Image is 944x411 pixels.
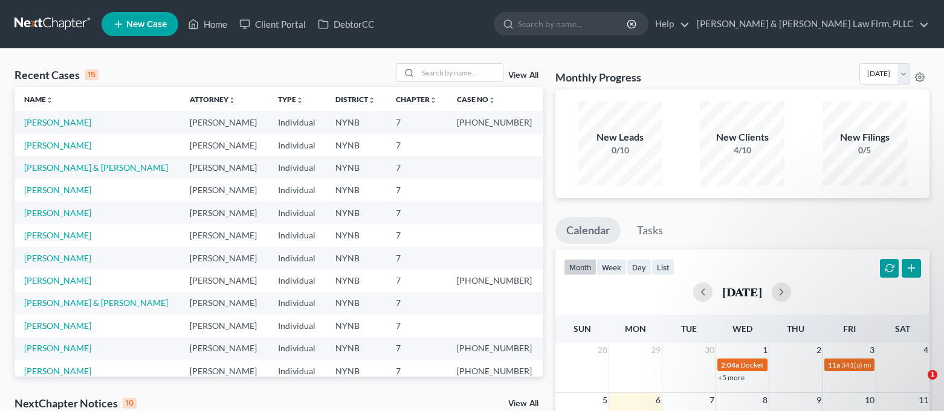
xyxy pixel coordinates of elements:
[180,269,268,292] td: [PERSON_NAME]
[649,13,690,35] a: Help
[24,230,91,240] a: [PERSON_NAME]
[917,393,929,407] span: 11
[555,70,641,84] h3: Monthly Progress
[722,285,762,298] h2: [DATE]
[386,337,448,360] td: 7
[508,400,538,408] a: View All
[650,343,662,357] span: 29
[24,140,91,150] a: [PERSON_NAME]
[24,208,91,218] a: [PERSON_NAME]
[123,398,137,409] div: 10
[386,111,448,133] td: 7
[718,373,745,382] a: +5 more
[180,202,268,224] td: [PERSON_NAME]
[15,396,137,410] div: NextChapter Notices
[681,323,697,334] span: Tue
[46,97,53,104] i: unfold_more
[24,320,91,331] a: [PERSON_NAME]
[447,269,543,292] td: [PHONE_NUMBER]
[447,111,543,133] td: [PHONE_NUMBER]
[386,269,448,292] td: 7
[326,179,386,202] td: NYNB
[740,360,913,369] span: Docket Text: for [PERSON_NAME] & [PERSON_NAME]
[815,343,823,357] span: 2
[268,156,326,179] td: Individual
[312,13,380,35] a: DebtorCC
[386,224,448,246] td: 7
[278,95,303,104] a: Typeunfold_more
[564,259,596,275] button: month
[85,69,99,80] div: 15
[761,343,769,357] span: 1
[368,97,375,104] i: unfold_more
[268,111,326,133] td: Individual
[326,134,386,156] td: NYNB
[180,156,268,179] td: [PERSON_NAME]
[895,323,910,334] span: Sat
[721,360,739,369] span: 2:04a
[180,224,268,246] td: [PERSON_NAME]
[24,366,91,376] a: [PERSON_NAME]
[447,360,543,382] td: [PHONE_NUMBER]
[488,97,496,104] i: unfold_more
[651,259,674,275] button: list
[268,224,326,246] td: Individual
[601,393,609,407] span: 5
[823,130,907,144] div: New Filings
[732,323,752,334] span: Wed
[233,13,312,35] a: Client Portal
[268,292,326,314] td: Individual
[386,292,448,314] td: 7
[596,343,609,357] span: 28
[326,314,386,337] td: NYNB
[396,95,437,104] a: Chapterunfold_more
[823,144,907,156] div: 0/5
[182,13,233,35] a: Home
[787,323,804,334] span: Thu
[15,68,99,82] div: Recent Cases
[24,253,91,263] a: [PERSON_NAME]
[700,130,784,144] div: New Clients
[180,292,268,314] td: [PERSON_NAME]
[180,111,268,133] td: [PERSON_NAME]
[326,247,386,269] td: NYNB
[126,20,167,29] span: New Case
[326,156,386,179] td: NYNB
[922,343,929,357] span: 4
[326,269,386,292] td: NYNB
[700,144,784,156] div: 4/10
[190,95,236,104] a: Attorneyunfold_more
[386,314,448,337] td: 7
[326,111,386,133] td: NYNB
[596,259,627,275] button: week
[268,134,326,156] td: Individual
[24,275,91,285] a: [PERSON_NAME]
[326,224,386,246] td: NYNB
[268,360,326,382] td: Individual
[518,13,629,35] input: Search by name...
[24,95,53,104] a: Nameunfold_more
[828,360,840,369] span: 11a
[268,202,326,224] td: Individual
[24,298,168,308] a: [PERSON_NAME] & [PERSON_NAME]
[418,64,503,81] input: Search by name...
[386,179,448,202] td: 7
[843,323,856,334] span: Fri
[386,134,448,156] td: 7
[868,343,876,357] span: 3
[180,134,268,156] td: [PERSON_NAME]
[625,323,646,334] span: Mon
[24,185,91,195] a: [PERSON_NAME]
[386,156,448,179] td: 7
[447,337,543,360] td: [PHONE_NUMBER]
[815,393,823,407] span: 9
[326,292,386,314] td: NYNB
[508,71,538,80] a: View All
[326,360,386,382] td: NYNB
[326,337,386,360] td: NYNB
[268,337,326,360] td: Individual
[180,247,268,269] td: [PERSON_NAME]
[578,144,662,156] div: 0/10
[703,343,716,357] span: 30
[864,393,876,407] span: 10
